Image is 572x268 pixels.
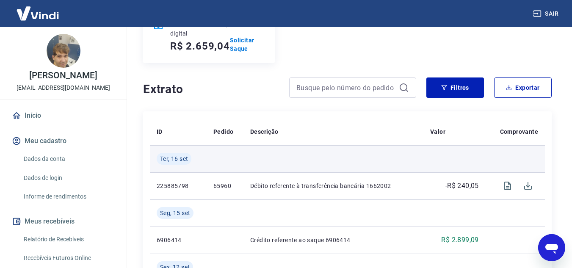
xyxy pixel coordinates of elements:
span: Download [518,176,538,196]
span: Seg, 15 set [160,209,190,217]
input: Busque pelo número do pedido [296,81,395,94]
p: -R$ 240,05 [445,181,479,191]
button: Meu cadastro [10,132,116,150]
p: R$ 2.899,09 [441,235,478,245]
a: Relatório de Recebíveis [20,231,116,248]
a: Dados da conta [20,150,116,168]
img: Vindi [10,0,65,26]
p: 65960 [213,182,237,190]
p: Crédito referente ao saque 6906414 [250,236,417,244]
a: Início [10,106,116,125]
p: Valor [430,127,445,136]
p: Comprovante [500,127,538,136]
p: Débito referente à transferência bancária 1662002 [250,182,417,190]
button: Meus recebíveis [10,212,116,231]
button: Sair [531,6,562,22]
p: [EMAIL_ADDRESS][DOMAIN_NAME] [17,83,110,92]
p: Descrição [250,127,279,136]
span: Ter, 16 set [160,155,188,163]
h5: R$ 2.659,04 [170,39,230,53]
p: Saldo conta digital [170,21,221,38]
p: Pedido [213,127,233,136]
h4: Extrato [143,81,279,98]
a: Dados de login [20,169,116,187]
button: Filtros [426,77,484,98]
a: Solicitar Saque [230,36,265,53]
p: ID [157,127,163,136]
img: 41b927f9-864c-46ce-a309-6479e0473eb7.jpeg [47,34,80,68]
button: Exportar [494,77,552,98]
a: Informe de rendimentos [20,188,116,205]
iframe: Botão para abrir a janela de mensagens [538,234,565,261]
a: Recebíveis Futuros Online [20,249,116,267]
p: 225885798 [157,182,200,190]
span: Visualizar [497,176,518,196]
p: [PERSON_NAME] [29,71,97,80]
p: 6906414 [157,236,200,244]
